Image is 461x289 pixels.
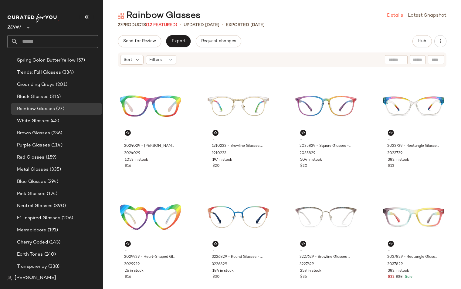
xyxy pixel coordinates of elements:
span: 27 [118,23,122,27]
span: Blue Glasses [17,178,46,185]
img: 3227629-eyeglasses-front-view.jpg [295,189,357,245]
span: Black Glasses [17,93,49,100]
span: - [388,137,439,142]
span: $28 [396,274,402,280]
img: 2023729-eyeglasses-front-view.jpg [383,78,444,134]
span: Neutral Glasses [17,203,53,210]
span: (335) [49,166,61,173]
span: Rainbow Glasses [17,106,55,113]
span: 2024029 [124,151,140,156]
span: $36 [300,274,307,280]
span: 2037829 [387,262,403,267]
span: 3226829 [212,262,227,267]
span: 1910223 [212,151,226,156]
span: (206) [60,215,73,222]
button: Request changes [196,35,241,47]
span: • [222,21,223,29]
span: Export [171,39,185,44]
span: 26 in stock [125,268,144,274]
span: (57) [76,57,85,64]
span: (236) [50,130,63,137]
span: 3226829 - Round Glasses - Rainbow - Stainless Steel [212,254,263,260]
p: Exported [DATE] [226,22,265,28]
span: Purple Glasses [17,142,50,149]
div: Products [118,22,177,28]
img: svg%3e [214,242,217,246]
img: svg%3e [301,242,305,246]
span: (159) [45,154,57,161]
span: (338) [47,263,60,270]
img: svg%3e [126,242,130,246]
span: (191) [46,227,58,234]
span: Sort [124,57,132,63]
span: 3227629 [300,262,314,267]
div: Rainbow Glasses [118,10,201,22]
span: (27) [55,106,64,113]
span: - [300,137,352,142]
span: 2024029 - [PERSON_NAME] Glasses - Rainbow - Plastic [124,143,176,149]
span: Pink Glasses [17,190,46,197]
span: • [180,21,181,29]
span: 2023729 - Rectangle Glasses - Rainbow - Plastic [387,143,439,149]
span: Sale [404,275,412,279]
span: - [212,137,264,142]
span: - [388,248,439,253]
span: $22 [388,274,395,280]
span: 197 in stock [212,157,232,163]
img: svg%3e [301,131,305,135]
img: svg%3e [389,242,393,246]
img: 2035829-eyeglasses-front-view.jpg [295,78,357,134]
span: Filters [149,57,162,63]
a: Details [387,12,403,19]
span: Brown Glasses [17,130,50,137]
button: Export [166,35,191,47]
span: 184 in stock [212,268,234,274]
span: $20 [212,163,220,169]
span: 3227629 - Browline Glasses - Rainbow - Stainless Steel [300,254,351,260]
span: Mermaidcore [17,227,46,234]
img: 2029929-eyeglasses-front-view.jpg [120,189,181,245]
span: 504 in stock [300,157,322,163]
button: Hub [412,35,432,47]
span: - [212,248,264,253]
span: Cherry Coded [17,239,48,246]
span: Metal Glasses [17,166,49,173]
span: F1 Inspired Glasses [17,215,60,222]
span: Hub [418,39,426,44]
span: 2037829 - Rectangle Glasses - Rainbow - Plastic [387,254,439,260]
span: (143) [48,239,61,246]
span: (240) [43,251,56,258]
span: 2035829 [300,151,315,156]
span: (390) [53,203,66,210]
span: 2029929 [124,262,140,267]
span: 2029929 - Heart-Shaped Glasses - Rainbow - Plastic [124,254,176,260]
span: (12 Featured) [146,23,177,27]
span: 382 in stock [388,157,409,163]
img: cfy_white_logo.C9jOOHJF.svg [7,14,59,22]
span: 382 in stock [388,268,409,274]
span: 2023729 [387,151,402,156]
span: $20 [300,163,307,169]
span: Send for Review [123,39,156,44]
img: 2037829-eyeglasses-front-view.jpg [383,189,444,245]
span: (124) [46,190,58,197]
span: (201) [55,81,67,88]
img: svg%3e [389,131,393,135]
span: Grounding Grays [17,81,55,88]
img: 2024029-eyeglasses-front-view.jpg [120,78,181,134]
span: - [300,248,352,253]
span: Transparency [17,263,47,270]
span: Trends: Fall Glasses [17,69,61,76]
span: Zenni [7,21,21,32]
span: (294) [46,178,59,185]
span: Red Glasses [17,154,45,161]
span: 1910223 - Browline Glasses - Clear and Rainbow - Mixed [212,143,263,149]
img: 3226829-eyeglasses-front-view.jpg [208,189,269,245]
span: 258 in stock [300,268,321,274]
span: $16 [125,274,131,280]
span: 1053 in stock [125,157,148,163]
span: [PERSON_NAME] [15,274,56,282]
span: (114) [50,142,63,149]
span: (334) [61,69,74,76]
p: updated [DATE] [184,22,219,28]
